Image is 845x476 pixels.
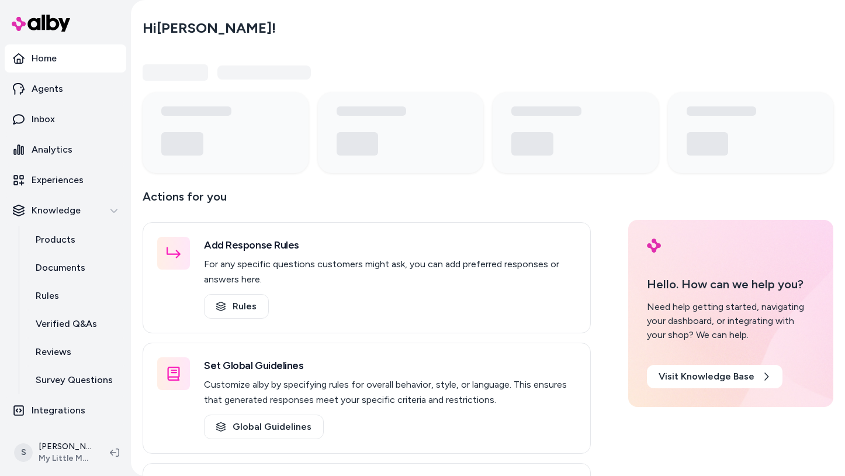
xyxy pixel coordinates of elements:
div: Need help getting started, navigating your dashboard, or integrating with your shop? We can help. [647,300,815,342]
img: alby Logo [647,239,661,253]
span: My Little Magic Shop [39,453,91,464]
a: Inbox [5,105,126,133]
p: Knowledge [32,203,81,218]
p: Documents [36,261,85,275]
p: Products [36,233,75,247]
a: Visit Knowledge Base [647,365,782,388]
h3: Add Response Rules [204,237,576,253]
p: Home [32,51,57,65]
a: Analytics [5,136,126,164]
p: Customize alby by specifying rules for overall behavior, style, or language. This ensures that ge... [204,377,576,408]
h3: Set Global Guidelines [204,357,576,374]
a: Agents [5,75,126,103]
p: Integrations [32,403,85,418]
a: Global Guidelines [204,415,324,439]
p: Inbox [32,112,55,126]
h2: Hi [PERSON_NAME] ! [143,19,276,37]
p: Survey Questions [36,373,113,387]
p: Rules [36,289,59,303]
p: Hello. How can we help you? [647,275,815,293]
a: Rules [204,294,269,319]
p: Analytics [32,143,72,157]
a: Integrations [5,396,126,425]
button: Knowledge [5,196,126,225]
button: S[PERSON_NAME]My Little Magic Shop [7,434,101,471]
p: Experiences [32,173,84,187]
a: Products [24,226,126,254]
span: S [14,443,33,462]
a: Home [5,44,126,73]
a: Reviews [24,338,126,366]
a: Documents [24,254,126,282]
p: Reviews [36,345,71,359]
a: Survey Questions [24,366,126,394]
a: Verified Q&As [24,310,126,338]
img: alby Logo [12,15,70,32]
p: Verified Q&As [36,317,97,331]
p: Actions for you [143,187,591,215]
p: For any specific questions customers might ask, you can add preferred responses or answers here. [204,257,576,287]
p: Agents [32,82,63,96]
a: Experiences [5,166,126,194]
p: [PERSON_NAME] [39,441,91,453]
a: Rules [24,282,126,310]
